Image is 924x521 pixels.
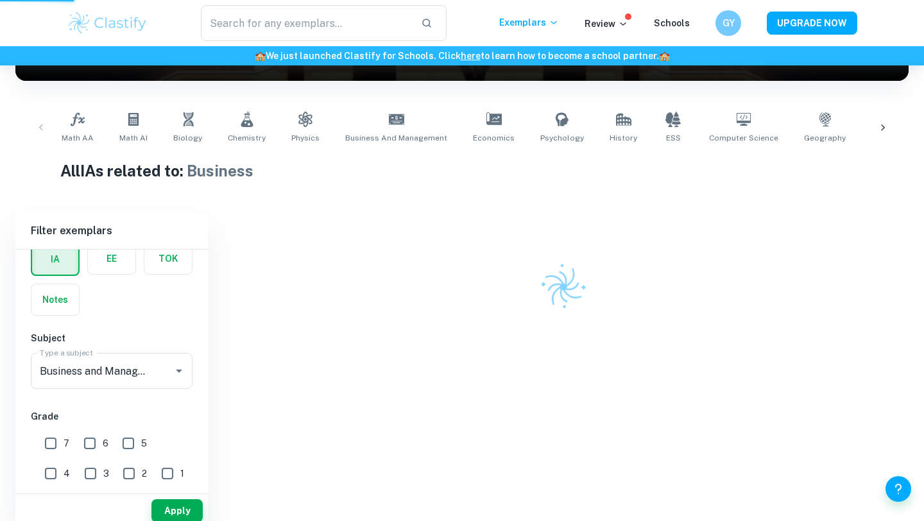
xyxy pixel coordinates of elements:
[666,132,681,144] span: ESS
[499,15,559,30] p: Exemplars
[291,132,320,144] span: Physics
[170,362,188,380] button: Open
[88,243,135,274] button: EE
[67,10,148,36] img: Clastify logo
[60,159,864,182] h1: All IAs related to:
[31,409,193,423] h6: Grade
[64,466,70,481] span: 4
[345,132,447,144] span: Business and Management
[103,436,108,450] span: 6
[659,51,670,61] span: 🏫
[473,132,515,144] span: Economics
[62,132,94,144] span: Math AA
[721,16,736,30] h6: GY
[255,51,266,61] span: 🏫
[15,213,208,249] h6: Filter exemplars
[767,12,857,35] button: UPGRADE NOW
[715,10,741,36] button: GY
[173,132,202,144] span: Biology
[201,5,411,41] input: Search for any exemplars...
[709,132,778,144] span: Computer Science
[144,243,192,274] button: TOK
[32,244,78,275] button: IA
[180,466,184,481] span: 1
[31,284,79,315] button: Notes
[64,436,69,450] span: 7
[461,51,481,61] a: here
[804,132,846,144] span: Geography
[142,466,147,481] span: 2
[228,132,266,144] span: Chemistry
[654,18,690,28] a: Schools
[886,476,911,502] button: Help and Feedback
[103,466,109,481] span: 3
[585,17,628,31] p: Review
[540,132,584,144] span: Psychology
[31,331,193,345] h6: Subject
[532,255,595,319] img: Clastify logo
[3,49,921,63] h6: We just launched Clastify for Schools. Click to learn how to become a school partner.
[141,436,147,450] span: 5
[187,162,253,180] span: Business
[40,347,93,358] label: Type a subject
[119,132,148,144] span: Math AI
[610,132,637,144] span: History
